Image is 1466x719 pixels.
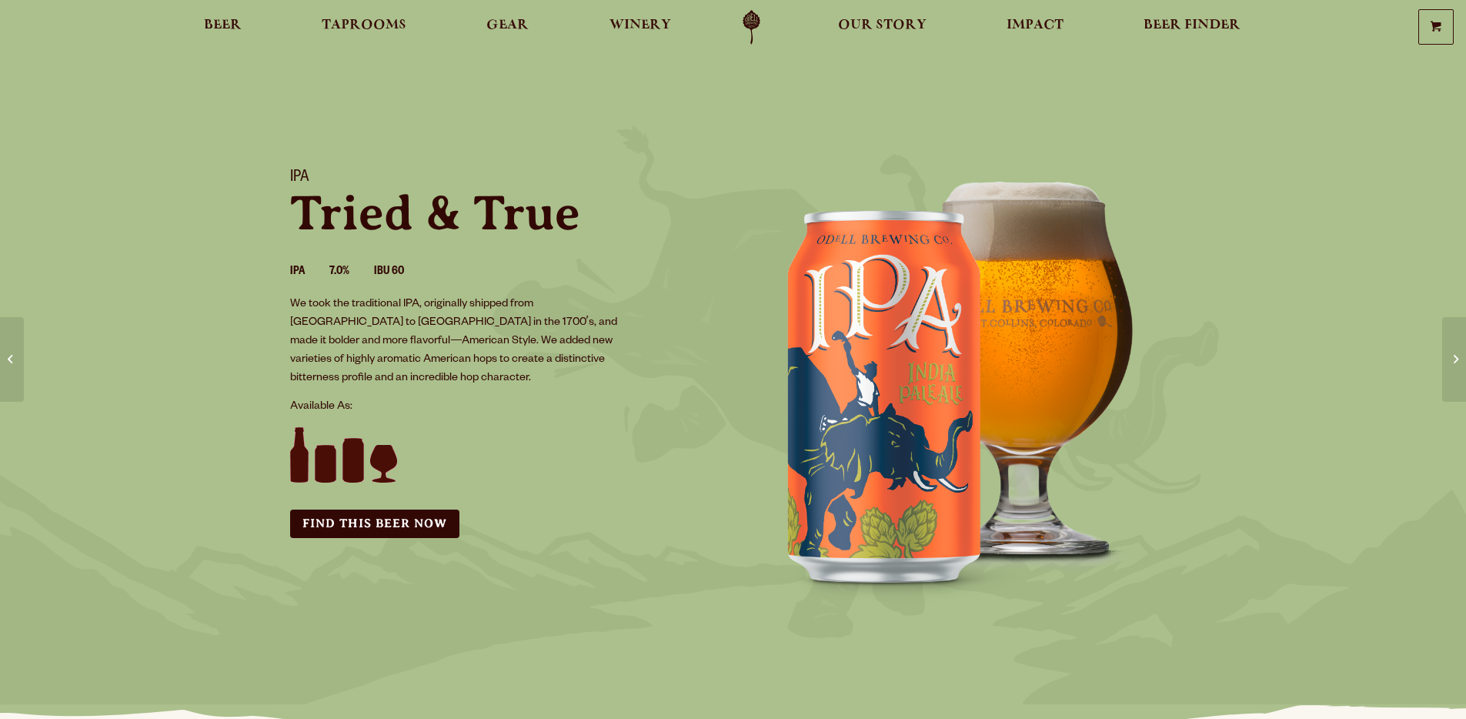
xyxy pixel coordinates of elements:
p: We took the traditional IPA, originally shipped from [GEOGRAPHIC_DATA] to [GEOGRAPHIC_DATA] in th... [290,296,630,388]
li: IBU 60 [374,263,429,283]
p: Tried & True [290,189,715,238]
li: 7.0% [329,263,374,283]
a: Gear [476,10,539,45]
img: IPA can and glass [733,150,1195,612]
span: Winery [609,19,671,32]
a: Our Story [828,10,937,45]
a: Beer Finder [1134,10,1251,45]
span: Taprooms [322,19,406,32]
p: Available As: [290,398,715,416]
span: Beer Finder [1144,19,1241,32]
li: IPA [290,263,329,283]
a: Winery [599,10,681,45]
span: Gear [486,19,529,32]
a: Odell Home [723,10,780,45]
span: Beer [204,19,242,32]
a: Beer [194,10,252,45]
a: Find this Beer Now [290,510,459,538]
h1: IPA [290,169,715,189]
a: Impact [997,10,1074,45]
span: Our Story [838,19,927,32]
a: Taprooms [312,10,416,45]
span: Impact [1007,19,1064,32]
